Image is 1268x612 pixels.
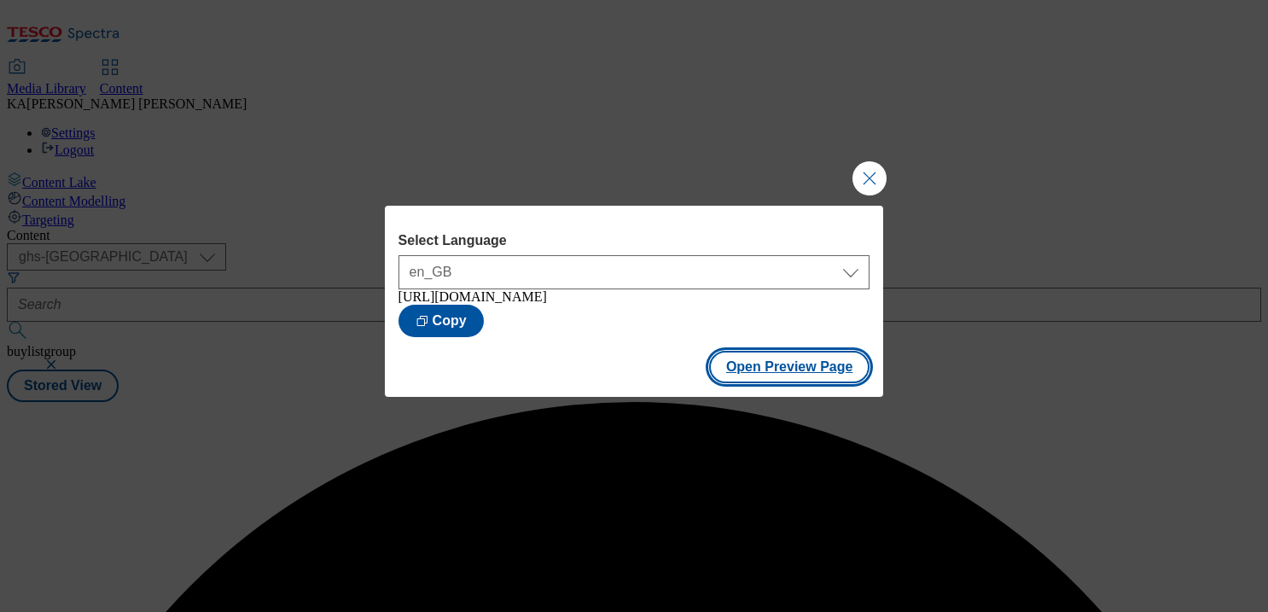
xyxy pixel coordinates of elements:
[398,305,484,337] button: Copy
[398,233,870,248] label: Select Language
[385,206,884,397] div: Modal
[852,161,887,195] button: Close Modal
[709,351,870,383] button: Open Preview Page
[398,289,870,305] div: [URL][DOMAIN_NAME]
